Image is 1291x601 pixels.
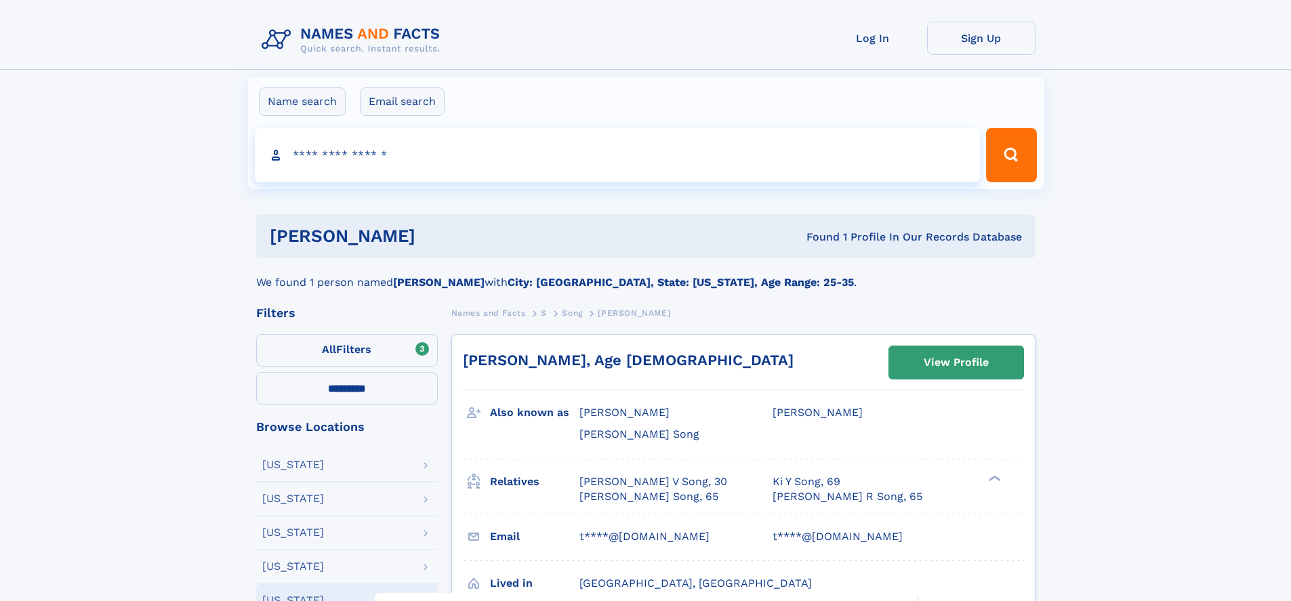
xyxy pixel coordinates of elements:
h1: [PERSON_NAME] [270,228,611,245]
div: [US_STATE] [262,493,324,504]
a: Song [562,304,582,321]
span: [PERSON_NAME] [579,406,670,419]
h3: Email [490,525,579,548]
div: [US_STATE] [262,459,324,470]
a: Names and Facts [451,304,526,321]
a: [PERSON_NAME], Age [DEMOGRAPHIC_DATA] [463,352,794,369]
div: Filters [256,307,438,319]
input: search input [255,128,981,182]
a: [PERSON_NAME] R Song, 65 [773,489,922,504]
span: S [541,308,547,318]
span: [PERSON_NAME] [773,406,863,419]
div: [US_STATE] [262,561,324,572]
label: Email search [360,87,445,116]
div: ❯ [985,474,1002,482]
span: [PERSON_NAME] Song [579,428,699,440]
div: [US_STATE] [262,527,324,538]
a: View Profile [889,346,1023,379]
label: Name search [259,87,346,116]
span: All [322,343,336,356]
span: [GEOGRAPHIC_DATA], [GEOGRAPHIC_DATA] [579,577,812,589]
a: Ki Y Song, 69 [773,474,840,489]
label: Filters [256,334,438,367]
b: [PERSON_NAME] [393,276,485,289]
button: Search Button [986,128,1036,182]
a: S [541,304,547,321]
img: Logo Names and Facts [256,22,451,58]
a: [PERSON_NAME] V Song, 30 [579,474,727,489]
a: Log In [819,22,927,55]
b: City: [GEOGRAPHIC_DATA], State: [US_STATE], Age Range: 25-35 [508,276,854,289]
a: Sign Up [927,22,1036,55]
div: We found 1 person named with . [256,258,1036,291]
h3: Relatives [490,470,579,493]
div: View Profile [924,347,989,378]
a: [PERSON_NAME] Song, 65 [579,489,718,504]
div: Found 1 Profile In Our Records Database [611,230,1022,245]
span: [PERSON_NAME] [598,308,670,318]
div: Browse Locations [256,421,438,433]
h3: Also known as [490,401,579,424]
h3: Lived in [490,572,579,595]
span: Song [562,308,582,318]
